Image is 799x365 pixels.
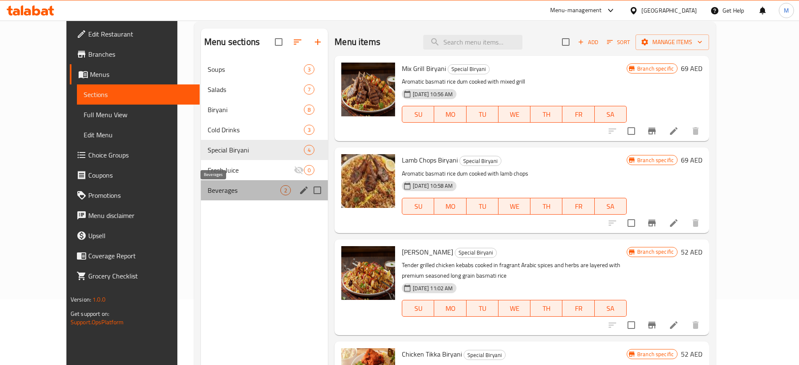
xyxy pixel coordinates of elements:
span: 0 [304,166,314,174]
div: Menu-management [550,5,602,16]
button: SA [595,106,627,123]
span: Select to update [622,214,640,232]
button: WE [498,300,530,317]
span: SA [598,302,623,315]
a: Coupons [70,165,200,185]
div: Fresh Juice0 [201,160,328,180]
button: Branch-specific-item [642,315,662,335]
span: 3 [304,126,314,134]
button: Sort [605,36,632,49]
h6: 52 AED [681,348,702,360]
span: Get support on: [71,308,109,319]
span: Add [577,37,599,47]
span: SU [406,302,431,315]
span: Chicken Tikka Biryani [402,348,462,360]
div: Salads7 [201,79,328,100]
a: Menus [70,64,200,84]
span: Upsell [88,231,193,241]
a: Edit Menu [77,125,200,145]
span: Version: [71,294,91,305]
button: delete [686,121,706,141]
p: Aromatic basmati rice dum cooked with mixed grill [402,76,627,87]
a: Promotions [70,185,200,205]
button: SA [595,198,627,215]
div: items [304,84,314,95]
a: Edit menu item [669,218,679,228]
span: SA [598,200,623,213]
span: Soups [208,64,304,74]
span: M [784,6,789,15]
span: Grocery Checklist [88,271,193,281]
img: Mix Grill Biryani [341,63,395,116]
span: 2 [281,186,290,194]
span: 3 [304,66,314,74]
button: edit [298,184,310,197]
span: TU [470,108,495,121]
button: WE [498,198,530,215]
span: Choice Groups [88,150,193,160]
div: Special Biryani4 [201,140,328,160]
button: TH [530,198,562,215]
button: delete [686,315,706,335]
img: Lamb Chops Biryani [341,154,395,208]
button: Branch-specific-item [642,121,662,141]
div: items [304,145,314,155]
span: Edit Menu [84,130,193,140]
span: TU [470,200,495,213]
span: SU [406,200,431,213]
span: Menu disclaimer [88,210,193,221]
span: TU [470,302,495,315]
a: Branches [70,44,200,64]
span: Beverages [208,185,280,195]
button: WE [498,106,530,123]
span: Special Biryani [464,350,505,360]
button: SU [402,300,434,317]
span: WE [502,108,527,121]
span: FR [566,108,591,121]
a: Edit menu item [669,320,679,330]
span: [DATE] 10:58 AM [409,182,456,190]
div: Biryani8 [201,100,328,120]
button: TU [467,106,498,123]
span: Biryani [208,105,304,115]
span: Manage items [642,37,702,47]
button: FR [562,106,594,123]
button: MO [434,300,466,317]
h2: Menu items [335,36,380,48]
span: Select section [557,33,575,51]
span: Sort [607,37,630,47]
div: Special Biryani [459,156,501,166]
span: Special Biryani [208,145,304,155]
div: Special Biryani [448,64,490,74]
a: Grocery Checklist [70,266,200,286]
nav: Menu sections [201,56,328,204]
span: FR [566,302,591,315]
button: Add [575,36,601,49]
h6: 69 AED [681,154,702,166]
span: Menus [90,69,193,79]
div: Soups3 [201,59,328,79]
span: Branch specific [634,350,677,358]
button: delete [686,213,706,233]
button: FR [562,300,594,317]
span: TH [534,108,559,121]
span: SU [406,108,431,121]
span: Special Biryani [455,248,496,257]
h2: Menu sections [204,36,260,48]
span: Select to update [622,316,640,334]
p: Tender grilled chicken kebabs cooked in fragrant Arabic spices and herbs are layered with premium... [402,260,627,281]
button: SU [402,106,434,123]
span: Branch specific [634,248,677,256]
span: Promotions [88,190,193,200]
span: TH [534,302,559,315]
span: Add item [575,36,601,49]
span: Sort items [601,36,636,49]
span: Select all sections [270,33,287,51]
button: SU [402,198,434,215]
span: 4 [304,146,314,154]
a: Coverage Report [70,246,200,266]
button: Add section [308,32,328,52]
a: Edit menu item [669,126,679,136]
h6: 69 AED [681,63,702,74]
span: Coupons [88,170,193,180]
